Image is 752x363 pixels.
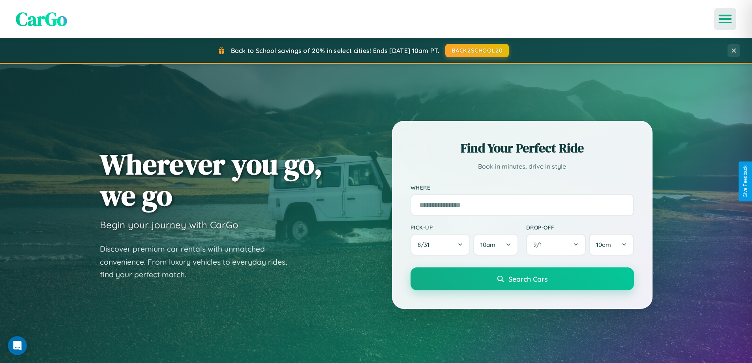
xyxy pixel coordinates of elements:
button: Search Cars [411,267,634,290]
p: Discover premium car rentals with unmatched convenience. From luxury vehicles to everyday rides, ... [100,243,297,281]
span: CarGo [16,6,67,32]
button: 10am [589,234,634,256]
div: Open Intercom Messenger [8,336,27,355]
label: Drop-off [526,224,634,231]
span: Search Cars [508,275,548,283]
span: 8 / 31 [418,241,433,248]
button: BACK2SCHOOL20 [445,44,509,57]
h3: Begin your journey with CarGo [100,219,238,231]
h1: Wherever you go, we go [100,149,323,211]
button: 10am [473,234,518,256]
div: Give Feedback [743,166,748,197]
h2: Find Your Perfect Ride [411,139,634,157]
span: 10am [480,241,495,248]
button: 8/31 [411,234,471,256]
p: Book in minutes, drive in style [411,161,634,172]
span: Back to School savings of 20% in select cities! Ends [DATE] 10am PT. [231,47,439,55]
button: 9/1 [526,234,586,256]
label: Pick-up [411,224,518,231]
button: Open menu [714,8,736,30]
label: Where [411,184,634,191]
span: 10am [596,241,611,248]
span: 9 / 1 [533,241,546,248]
